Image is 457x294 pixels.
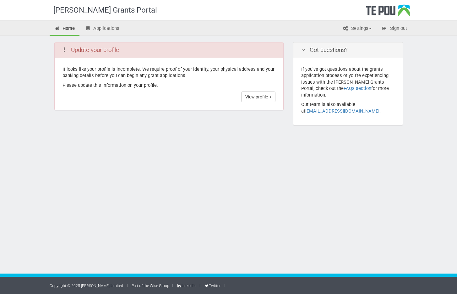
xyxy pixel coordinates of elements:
[80,22,124,36] a: Applications
[241,92,275,102] a: View profile
[301,101,395,114] p: Our team is also available at .
[55,42,283,58] div: Update your profile
[293,42,403,58] div: Got questions?
[132,284,169,288] a: Part of the Wise Group
[177,284,196,288] a: LinkedIn
[50,22,80,36] a: Home
[63,82,275,89] p: Please update this information on your profile.
[63,66,275,79] p: It looks like your profile is incomplete. We require proof of your identity, your physical addres...
[50,284,123,288] a: Copyright © 2025 [PERSON_NAME] Limited
[344,86,371,91] a: FAQs section
[305,108,379,114] a: [EMAIL_ADDRESS][DOMAIN_NAME]
[301,66,395,98] p: If you've got questions about the grants application process or you're experiencing issues with t...
[377,22,412,36] a: Sign out
[366,4,410,20] div: Te Pou Logo
[204,284,220,288] a: Twitter
[338,22,376,36] a: Settings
